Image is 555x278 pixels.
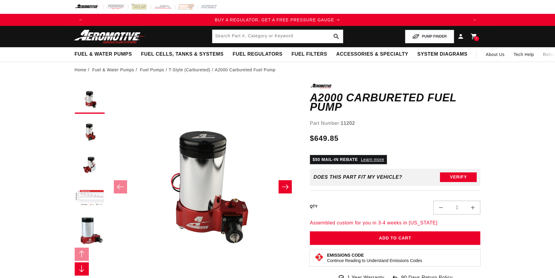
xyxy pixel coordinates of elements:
[292,51,327,57] span: Fuel Filters
[92,66,134,73] a: Fuel & Water Pumps
[481,47,509,62] a: About Us
[215,17,334,22] span: BUY A REGULATOR, GET A FREE PRESSURE GAUGE
[75,66,481,73] nav: breadcrumbs
[141,51,223,57] span: Fuel Cells, Tanks & Systems
[310,155,387,164] p: $50 MAIL-IN REBATE
[486,52,504,57] span: About Us
[70,47,137,61] summary: Fuel & Water Pumps
[75,117,105,147] button: Load image 2 in gallery view
[327,258,422,263] p: Continue Reading to Understand Emissions Codes
[75,66,87,73] a: Home
[75,248,89,261] button: Slide left
[327,252,422,263] button: Emissions CodeContinue Reading to Understand Emissions Codes
[417,51,467,57] span: System Diagrams
[413,47,472,61] summary: System Diagrams
[287,47,332,61] summary: Fuel Filters
[332,47,413,61] summary: Accessories & Specialty
[279,180,292,193] button: Slide right
[475,36,477,41] span: 2
[87,17,469,23] div: 1 of 4
[361,157,384,162] a: Learn more
[75,150,105,180] button: Load image 3 in gallery view
[509,47,539,62] summary: Tech Help
[75,216,105,246] button: Load image 5 in gallery view
[87,17,469,23] a: BUY A REGULATOR, GET A FREE PRESSURE GAUGE
[232,51,282,57] span: Fuel Regulators
[310,119,481,127] div: Part Number:
[215,66,276,73] li: A2000 Carbureted Fuel Pump
[310,219,481,227] p: Assembled custom for you in 3-4 weeks in [US_STATE]
[341,121,355,126] strong: 11202
[60,14,496,26] slideshow-component: Translation missing: en.sections.announcements.announcement_bar
[310,231,481,245] button: Add to Cart
[140,66,164,73] a: Fuel Pumps
[313,175,402,180] div: Does This part fit My vehicle?
[314,252,324,262] img: Emissions code
[327,253,364,258] strong: Emissions Code
[469,14,481,26] button: Translation missing: en.sections.announcements.next_announcement
[310,93,481,112] h1: A2000 Carbureted Fuel Pump
[75,183,105,213] button: Load image 4 in gallery view
[87,17,469,23] div: Announcement
[75,51,132,57] span: Fuel & Water Pumps
[169,66,215,73] li: T-Style (Carbureted)
[136,47,228,61] summary: Fuel Cells, Tanks & Systems
[228,47,287,61] summary: Fuel Regulators
[75,262,89,276] button: Slide right
[310,204,318,209] label: QTY
[514,51,534,58] span: Tech Help
[330,30,343,43] button: search button
[336,51,408,57] span: Accessories & Specialty
[310,133,339,144] span: $649.85
[212,30,343,43] input: Search by Part Number, Category or Keyword
[75,14,87,26] button: Translation missing: en.sections.announcements.previous_announcement
[440,172,477,182] button: Verify
[114,180,127,193] button: Slide left
[75,84,105,114] button: Load image 1 in gallery view
[405,30,454,43] button: PUMP FINDER
[72,29,148,44] img: Aeromotive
